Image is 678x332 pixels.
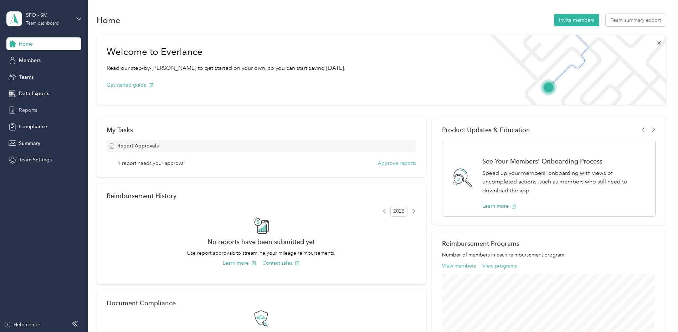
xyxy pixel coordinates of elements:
button: Get started guide [107,81,154,89]
h2: Document Compliance [107,299,176,307]
span: Product Updates & Education [442,126,530,134]
span: Team Settings [19,156,52,164]
span: Teams [19,73,34,81]
span: 1 report needs your approval [118,160,185,167]
div: My Tasks [107,126,416,134]
p: Use report approvals to streamline your mileage reimbursements. [107,249,416,257]
span: Members [19,57,41,64]
button: Contact sales [262,259,300,267]
span: Report Approvals [117,142,159,150]
span: 2025 [390,206,407,217]
button: Approve reports [378,160,416,167]
h1: See Your Members' Onboarding Process [482,157,648,165]
h2: Reimbursement History [107,192,176,199]
span: Reports [19,107,37,114]
h1: Home [97,16,120,24]
p: Number of members in each reimbursement program. [442,251,656,259]
button: Help center [4,321,40,328]
button: Learn more [223,259,256,267]
button: Invite members [554,14,599,26]
button: View members [442,262,476,270]
span: Home [19,40,33,48]
img: Welcome to everlance [483,35,666,105]
div: Team dashboard [26,21,59,26]
h1: Welcome to Everlance [107,46,345,58]
div: SFO - SM [26,11,71,19]
iframe: Everlance-gr Chat Button Frame [638,292,678,332]
button: Team summary export [606,14,666,26]
button: View programs [482,262,517,270]
h2: Reimbursement Programs [442,240,656,247]
p: Read our step-by-[PERSON_NAME] to get started on your own, so you can start saving [DATE]. [107,64,345,73]
span: Summary [19,140,40,147]
span: Compliance [19,123,47,130]
h2: No reports have been submitted yet [107,238,416,245]
span: Data Exports [19,90,49,97]
p: Speed up your members' onboarding with views of uncompleted actions, such as members who still ne... [482,169,648,195]
button: Learn more [482,202,516,210]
